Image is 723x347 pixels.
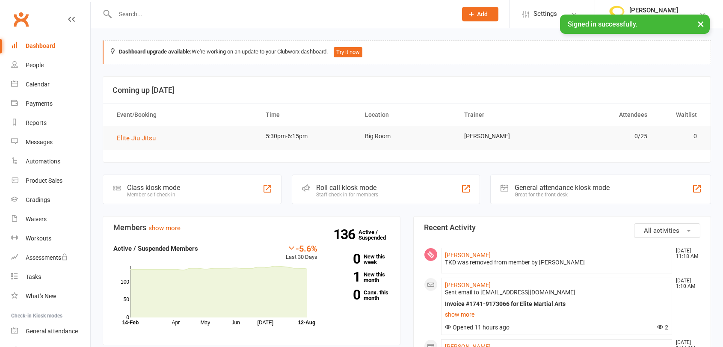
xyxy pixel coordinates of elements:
[26,62,44,68] div: People
[11,171,90,190] a: Product Sales
[26,177,62,184] div: Product Sales
[655,104,705,126] th: Waitlist
[119,48,192,55] strong: Dashboard upgrade available:
[11,75,90,94] a: Calendar
[117,134,156,142] span: Elite Jiu Jitsu
[11,36,90,56] a: Dashboard
[258,126,357,146] td: 5:30pm-6:15pm
[113,86,701,95] h3: Coming up [DATE]
[644,227,679,234] span: All activities
[357,104,456,126] th: Location
[608,6,625,23] img: thumb_image1508806937.png
[456,104,556,126] th: Trainer
[11,210,90,229] a: Waivers
[26,254,68,261] div: Assessments
[316,192,378,198] div: Staff check-in for members
[10,9,32,30] a: Clubworx
[11,248,90,267] a: Assessments
[456,126,556,146] td: [PERSON_NAME]
[330,288,360,301] strong: 0
[26,235,51,242] div: Workouts
[113,223,390,232] h3: Members
[462,7,498,21] button: Add
[693,15,708,33] button: ×
[26,81,50,88] div: Calendar
[334,47,362,57] button: Try it now
[316,184,378,192] div: Roll call kiosk mode
[330,290,390,301] a: 0Canx. this month
[113,245,198,252] strong: Active / Suspended Members
[26,196,50,203] div: Gradings
[629,14,678,22] div: Elite Martial Arts
[286,243,317,262] div: Last 30 Days
[113,8,451,20] input: Search...
[445,252,491,258] a: [PERSON_NAME]
[26,273,41,280] div: Tasks
[533,4,557,24] span: Settings
[330,254,390,265] a: 0New this week
[445,308,668,320] a: show more
[11,287,90,306] a: What's New
[357,126,456,146] td: Big Room
[26,158,60,165] div: Automations
[556,104,655,126] th: Attendees
[672,248,700,259] time: [DATE] 11:18 AM
[333,228,359,241] strong: 136
[556,126,655,146] td: 0/25
[148,224,181,232] a: show more
[11,113,90,133] a: Reports
[445,289,575,296] span: Sent email to [EMAIL_ADDRESS][DOMAIN_NAME]
[26,119,47,126] div: Reports
[127,192,180,198] div: Member self check-in
[258,104,357,126] th: Time
[11,56,90,75] a: People
[103,40,711,64] div: We're working on an update to your Clubworx dashboard.
[26,328,78,335] div: General attendance
[445,259,668,266] div: TKD was removed from member by [PERSON_NAME]
[634,223,700,238] button: All activities
[424,223,700,232] h3: Recent Activity
[445,300,668,308] div: Invoice #1741-9173066 for Elite Martial Arts
[286,243,317,253] div: -5.6%
[672,278,700,289] time: [DATE] 1:10 AM
[11,133,90,152] a: Messages
[445,324,510,331] span: Opened 11 hours ago
[117,133,162,143] button: Elite Jiu Jitsu
[11,322,90,341] a: General attendance kiosk mode
[127,184,180,192] div: Class kiosk mode
[330,270,360,283] strong: 1
[11,94,90,113] a: Payments
[477,11,488,18] span: Add
[330,272,390,283] a: 1New this month
[26,100,53,107] div: Payments
[26,42,55,49] div: Dashboard
[26,139,53,145] div: Messages
[11,229,90,248] a: Workouts
[359,223,396,247] a: 136Active / Suspended
[26,216,47,222] div: Waivers
[657,324,668,331] span: 2
[109,104,258,126] th: Event/Booking
[11,152,90,171] a: Automations
[26,293,56,300] div: What's New
[445,282,491,288] a: [PERSON_NAME]
[568,20,637,28] span: Signed in successfully.
[11,267,90,287] a: Tasks
[11,190,90,210] a: Gradings
[629,6,678,14] div: [PERSON_NAME]
[515,192,610,198] div: Great for the front desk
[655,126,705,146] td: 0
[515,184,610,192] div: General attendance kiosk mode
[330,252,360,265] strong: 0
